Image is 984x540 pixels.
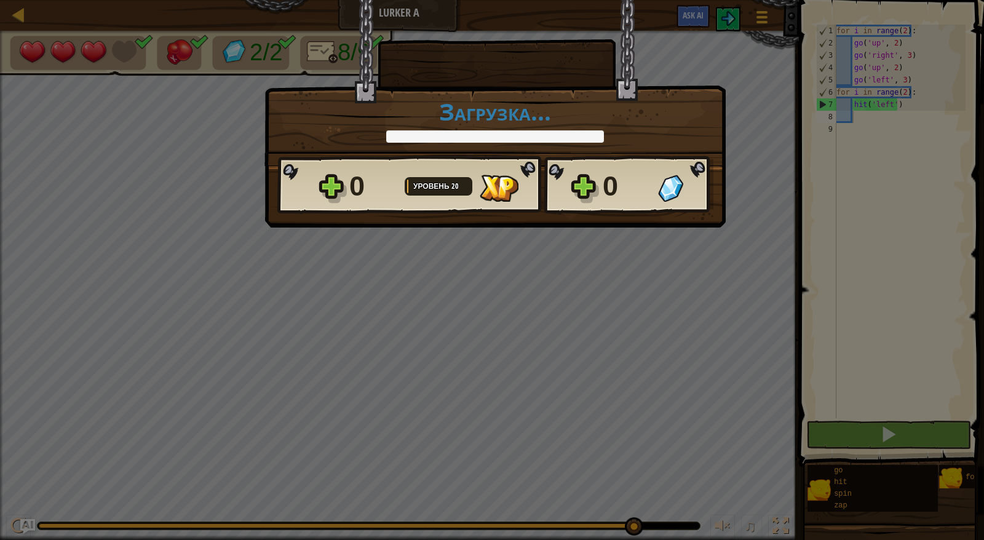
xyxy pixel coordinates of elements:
[277,98,713,124] h1: Загрузка...
[603,167,651,206] div: 0
[413,181,451,191] span: Уровень
[349,167,397,206] div: 0
[658,175,683,202] img: Самоцветов получено
[451,181,459,191] span: 20
[480,175,518,202] img: Опыта получено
